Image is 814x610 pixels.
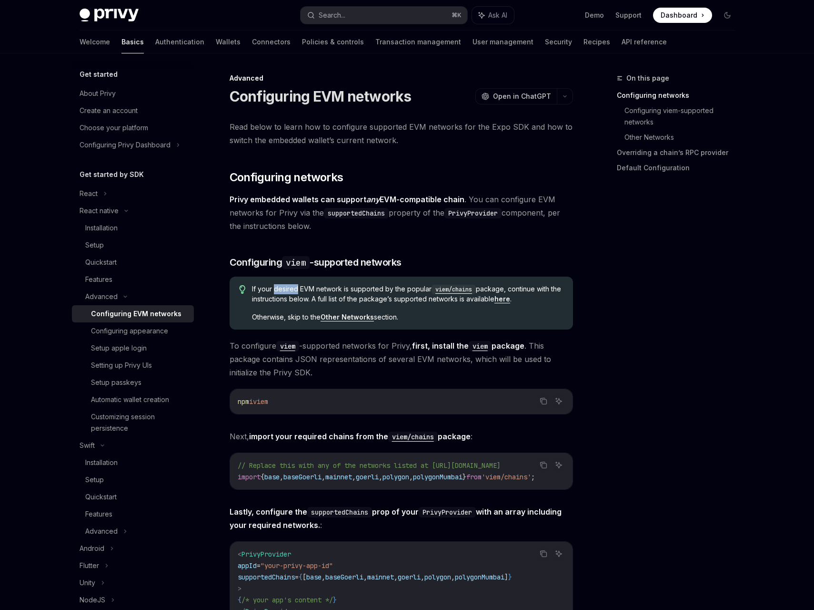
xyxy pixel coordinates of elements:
[321,313,374,321] a: Other Networks
[472,7,514,24] button: Ask AI
[301,7,467,24] button: Search...⌘K
[469,341,492,351] a: viem
[80,169,144,180] h5: Get started by SDK
[252,31,291,53] a: Connectors
[475,88,557,104] button: Open in ChatGPT
[617,160,743,176] a: Default Configuration
[419,507,476,517] code: PrivyProvider
[80,88,116,99] div: About Privy
[333,596,337,604] span: }
[545,31,572,53] a: Security
[238,573,295,581] span: supportedChains
[91,411,188,434] div: Customizing session persistence
[276,341,299,352] code: viem
[238,596,241,604] span: {
[85,474,104,486] div: Setup
[85,457,118,468] div: Installation
[241,596,333,604] span: /* your app's content */
[537,459,550,471] button: Copy the contents from the code block
[238,561,257,570] span: appId
[80,139,171,151] div: Configuring Privy Dashboard
[252,312,563,322] span: Otherwise, skip to the section.
[85,222,118,234] div: Installation
[72,374,194,391] a: Setup passkeys
[238,397,249,406] span: npm
[85,491,117,503] div: Quickstart
[469,341,492,352] code: viem
[91,308,181,320] div: Configuring EVM networks
[230,88,412,105] h1: Configuring EVM networks
[412,341,524,351] strong: first, install the package
[85,239,104,251] div: Setup
[624,130,743,145] a: Other Networks
[85,291,118,302] div: Advanced
[451,573,455,581] span: ,
[472,31,533,53] a: User management
[230,507,562,530] strong: Lastly, configure the prop of your with an array including your required networks.
[80,560,99,571] div: Flutter
[299,573,302,581] span: {
[276,341,299,351] a: viem
[80,105,138,116] div: Create an account
[585,10,604,20] a: Demo
[302,573,306,581] span: [
[80,188,98,199] div: React
[363,573,367,581] span: ,
[617,145,743,160] a: Overriding a chain’s RPC provider
[216,31,241,53] a: Wallets
[432,285,476,293] a: viem/chains
[622,31,667,53] a: API reference
[261,473,264,481] span: {
[319,10,345,21] div: Search...
[394,573,398,581] span: ,
[230,193,573,233] span: . You can configure EVM networks for Privy via the property of the component, per the instruction...
[80,122,148,134] div: Choose your platform
[264,473,280,481] span: base
[583,31,610,53] a: Recipes
[322,573,325,581] span: ,
[72,254,194,271] a: Quickstart
[72,357,194,374] a: Setting up Privy UIs
[553,548,565,560] button: Ask AI
[283,473,322,481] span: baseGoerli
[91,394,169,405] div: Automatic wallet creation
[366,195,380,204] em: any
[388,432,438,441] a: viem/chains
[382,473,409,481] span: polygon
[488,10,507,20] span: Ask AI
[466,473,482,481] span: from
[80,577,95,589] div: Unity
[91,342,147,354] div: Setup apple login
[72,391,194,408] a: Automatic wallet creation
[80,543,104,554] div: Android
[322,473,325,481] span: ,
[295,573,299,581] span: =
[462,473,466,481] span: }
[452,11,462,19] span: ⌘ K
[493,92,551,101] span: Open in ChatGPT
[375,31,461,53] a: Transaction management
[155,31,204,53] a: Authentication
[508,573,512,581] span: }
[72,271,194,288] a: Features
[91,377,141,388] div: Setup passkeys
[537,395,550,407] button: Copy the contents from the code block
[444,208,502,218] code: PrivyProvider
[306,573,322,581] span: base
[121,31,144,53] a: Basics
[80,205,119,217] div: React native
[280,473,283,481] span: ,
[367,573,394,581] span: mainnet
[230,505,573,532] span: :
[72,322,194,340] a: Configuring appearance
[230,120,573,147] span: Read below to learn how to configure supported EVM networks for the Expo SDK and how to switch th...
[252,284,563,304] span: If your desired EVM network is supported by the popular package, continue with the instructions b...
[653,8,712,23] a: Dashboard
[553,459,565,471] button: Ask AI
[379,473,382,481] span: ,
[482,473,531,481] span: 'viem/chains'
[661,10,697,20] span: Dashboard
[325,473,352,481] span: mainnet
[409,473,413,481] span: ,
